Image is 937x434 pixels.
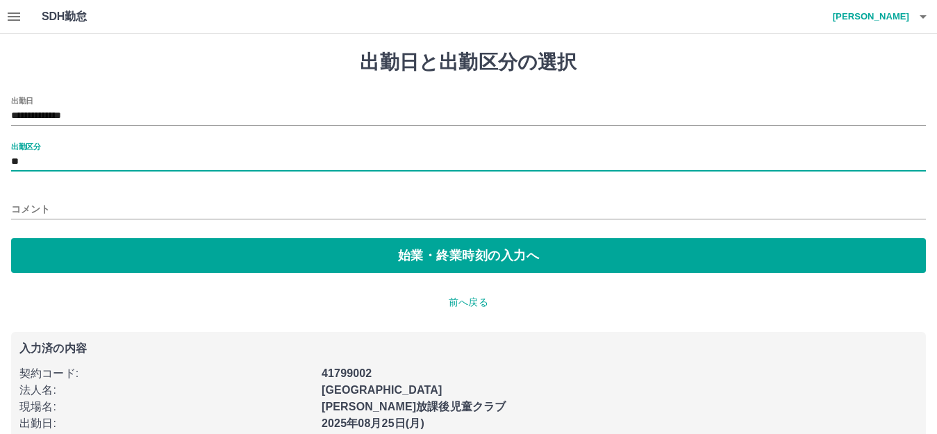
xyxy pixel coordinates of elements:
p: 前へ戻る [11,295,926,310]
label: 出勤区分 [11,141,40,151]
b: 41799002 [322,367,372,379]
p: 法人名 : [19,382,313,399]
b: 2025年08月25日(月) [322,417,424,429]
b: [PERSON_NAME]放課後児童クラブ [322,401,506,412]
p: 出勤日 : [19,415,313,432]
b: [GEOGRAPHIC_DATA] [322,384,442,396]
p: 現場名 : [19,399,313,415]
label: 出勤日 [11,95,33,106]
h1: 出勤日と出勤区分の選択 [11,51,926,74]
p: 契約コード : [19,365,313,382]
button: 始業・終業時刻の入力へ [11,238,926,273]
p: 入力済の内容 [19,343,918,354]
